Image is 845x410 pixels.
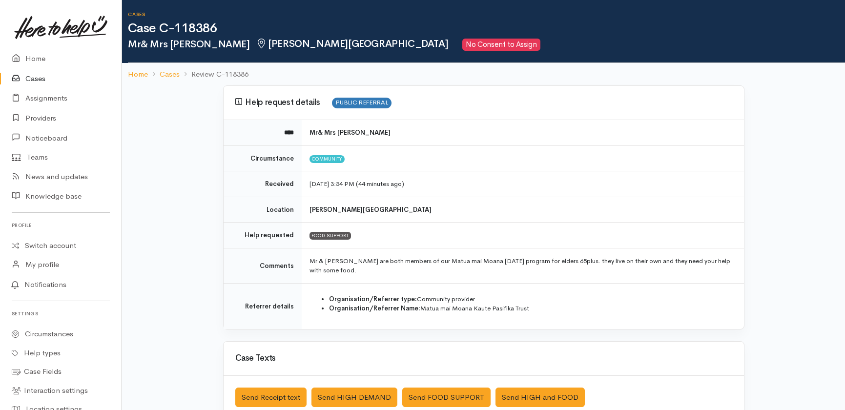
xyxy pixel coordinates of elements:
[122,63,845,86] nav: breadcrumb
[224,197,302,223] td: Location
[128,12,845,17] h6: Cases
[180,69,248,80] li: Review C-118386
[224,171,302,197] td: Received
[462,39,540,51] span: No Consent to Assign
[128,21,845,36] h1: Case C-118386
[224,248,302,283] td: Comments
[329,304,420,312] strong: Organisation/Referrer Name:
[235,98,732,108] h3: Help request details
[329,304,732,313] li: Matua mai Moana Kaute Pasifika Trust
[256,38,449,50] span: [PERSON_NAME][GEOGRAPHIC_DATA]
[235,388,307,408] button: Send Receipt text
[332,98,392,108] span: PUBLIC REFERRAL
[224,145,302,171] td: Circumstance
[309,128,391,137] b: Mr& Mrs [PERSON_NAME]
[224,223,302,248] td: Help requested
[224,283,302,329] td: Referrer details
[12,307,110,320] h6: Settings
[311,388,397,408] button: Send HIGH DEMAND
[309,155,345,163] span: Community
[302,171,744,197] td: [DATE] 3:34 PM (44 minutes ago)
[160,69,180,80] a: Cases
[495,388,585,408] button: Send HIGH and FOOD
[12,219,110,232] h6: Profile
[309,232,351,240] div: FOOD SUPPORT
[128,39,845,51] h2: Mr& Mrs [PERSON_NAME]
[329,295,417,303] strong: Organisation/Referrer type:
[302,248,744,283] td: Mr & [PERSON_NAME] are both members of our Matua mai Moana [DATE] program for elders 65plus. they...
[235,354,732,363] h3: Case Texts
[402,388,491,408] button: Send FOOD SUPPORT
[128,69,148,80] a: Home
[309,205,432,214] b: [PERSON_NAME][GEOGRAPHIC_DATA]
[329,294,732,304] li: Community provider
